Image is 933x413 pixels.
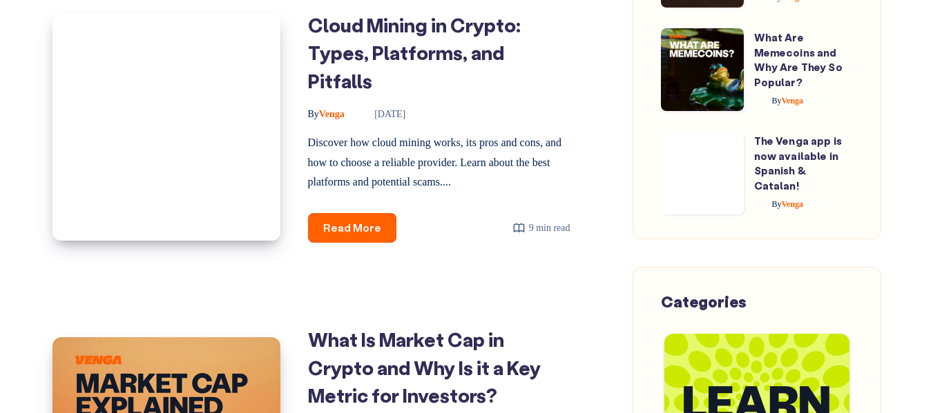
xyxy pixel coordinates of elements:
a: The Venga app is now available in Spanish & Catalan! [754,134,842,192]
span: Categories [661,292,747,312]
p: Discover how cloud mining works, its pros and cons, and how to choose a reliable provider. Learn ... [308,133,570,192]
div: 9 min read [512,219,570,236]
a: Cloud Mining in Crypto: Types, Platforms, and Pitfalls [308,12,521,93]
span: Venga [308,109,345,119]
a: ByVenga [308,109,347,119]
span: By [308,109,319,119]
span: By [772,96,782,105]
a: ByVenga [754,199,804,209]
a: What Is Market Cap in Crypto and Why Is it a Key Metric for Investors? [308,327,541,407]
a: Read More [308,213,396,243]
a: What Are Memecoins and Why Are They So Popular? [754,30,843,89]
time: [DATE] [355,109,405,119]
img: Image of: Cloud Mining in Crypto: Types, Platforms, and Pitfalls [52,13,280,241]
span: Venga [772,96,804,105]
a: ByVenga [754,96,804,105]
span: By [772,199,782,209]
span: Venga [772,199,804,209]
